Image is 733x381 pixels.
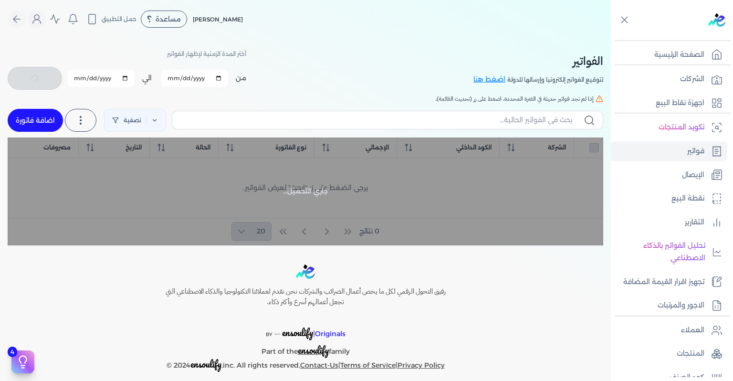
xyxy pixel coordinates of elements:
[656,97,704,109] p: اجهزة نقاط البيع
[680,73,704,85] p: الشركات
[623,276,704,288] p: تجهيز اقرار القيمة المضافة
[611,45,727,65] a: الصفحة الرئيسية
[611,141,727,161] a: فواتير
[167,48,246,60] p: أختر المدة الزمنية لإظهار الفواتير
[315,329,346,338] span: Originals
[473,53,603,70] h2: الفواتير
[145,286,466,307] h6: رفيق التحول الرقمي لكل ما يخص أعمال الضرائب والشركات نحن نقدم لعملائنا التكنولوجيا والذكاء الاصطن...
[611,189,727,209] a: نقطة البيع
[102,15,136,23] span: حمل التطبيق
[145,340,466,358] p: Part of the family
[473,74,507,85] a: اضغط هنا
[611,236,727,268] a: تحليل الفواتير بالذكاء الاصطناعي
[298,343,329,358] span: ensoulify
[141,11,187,28] div: مساعدة
[659,121,704,134] p: تكويد المنتجات
[677,348,704,360] p: المنتجات
[611,117,727,138] a: تكويد المنتجات
[611,93,727,113] a: اجهزة نقاط البيع
[156,16,181,22] span: مساعدة
[671,192,704,205] p: نقطة البيع
[266,331,272,338] span: BY
[104,109,166,132] a: تصفية
[296,265,315,279] img: logo
[658,299,704,312] p: الاجور والمرتبات
[708,13,725,27] img: logo
[435,95,594,103] span: إذا لم تجد فواتير حديثة في الفترة المحددة، اضغط على زر (تحديث القائمة).
[180,115,572,125] input: بحث في الفواتير الحالية...
[142,73,152,83] label: الي
[282,325,313,340] span: ensoulify
[298,347,329,356] a: ensoulify
[654,49,704,61] p: الصفحة الرئيسية
[8,109,63,132] a: اضافة فاتورة
[616,240,705,264] p: تحليل الفواتير بالذكاء الاصطناعي
[193,16,243,23] span: [PERSON_NAME]
[8,347,17,357] span: 4
[611,296,727,316] a: الاجور والمرتبات
[84,11,139,27] button: حمل التطبيق
[687,145,704,158] p: فواتير
[682,169,704,181] p: الإيصال
[274,328,280,335] sup: __
[611,165,727,185] a: الإيصال
[145,315,466,341] p: |
[8,138,603,245] div: جاري التحميل...
[145,358,466,372] p: © 2024 ,inc. All rights reserved. | |
[611,320,727,340] a: العملاء
[611,212,727,233] a: التقارير
[611,272,727,292] a: تجهيز اقرار القيمة المضافة
[190,357,221,371] span: ensoulify
[611,69,727,89] a: الشركات
[507,74,603,86] p: لتوقيع الفواتير إلكترونيا وإرسالها للدولة
[681,324,704,337] p: العملاء
[685,216,704,229] p: التقارير
[611,344,727,364] a: المنتجات
[340,361,396,370] a: Terms of Service
[11,350,34,373] button: 4
[300,361,338,370] a: Contact-Us
[398,361,445,370] a: Privacy Policy
[236,73,246,83] label: من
